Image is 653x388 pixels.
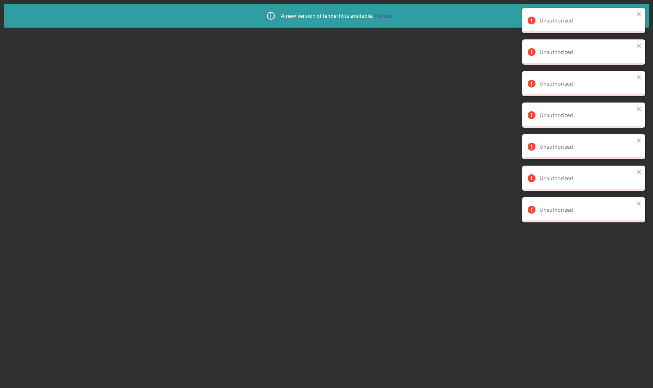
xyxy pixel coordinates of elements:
div: A new version of lenderfit is available. [261,6,392,26]
button: close [636,200,642,208]
div: Unauthorized [539,207,634,213]
div: Unauthorized [539,144,634,150]
button: close [636,11,642,19]
div: Unauthorized [539,112,634,118]
button: close [636,106,642,113]
div: Unauthorized [539,49,634,55]
button: close [636,43,642,50]
a: Reload [375,13,392,19]
button: close [636,74,642,82]
div: Unauthorized [539,17,634,24]
button: close [636,137,642,145]
button: close [636,169,642,176]
div: Unauthorized [539,80,634,87]
div: Unauthorized [539,175,634,181]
